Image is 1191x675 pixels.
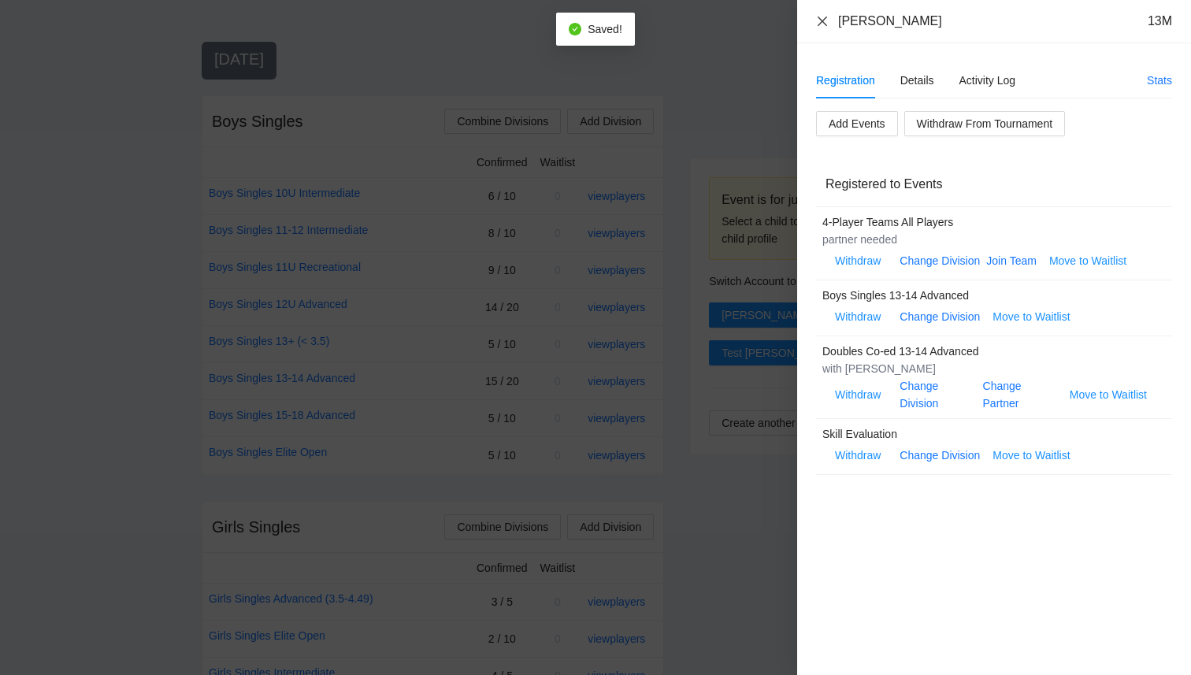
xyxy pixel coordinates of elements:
div: Details [900,72,934,89]
button: Move to Waitlist [986,446,1076,465]
span: Withdraw [835,447,881,464]
button: Withdraw From Tournament [904,111,1065,136]
button: Move to Waitlist [986,307,1076,326]
a: Change Division [900,310,980,323]
span: Move to Waitlist [1049,252,1126,269]
span: Withdraw [835,308,881,325]
button: Add Events [816,111,898,136]
a: Change Division [900,380,938,410]
span: Withdraw [835,252,881,269]
div: [PERSON_NAME] [838,13,942,30]
span: Add Events [829,115,885,132]
div: Doubles Co-ed 13-14 Advanced [822,343,1153,360]
div: 13M [1148,13,1172,30]
span: close [816,15,829,28]
div: Skill Evaluation [822,425,1153,443]
div: partner needed [822,231,1153,248]
div: Boys Singles 13-14 Advanced [822,287,1153,304]
button: Close [816,15,829,28]
span: Move to Waitlist [992,308,1070,325]
div: with [PERSON_NAME] [822,360,1153,377]
button: Move to Waitlist [1063,385,1153,404]
span: Move to Waitlist [992,447,1070,464]
a: Change Division [900,449,980,462]
span: Withdraw From Tournament [917,115,1052,132]
div: Registered to Events [826,161,1163,206]
button: Withdraw [822,304,893,329]
button: Withdraw [822,382,893,407]
div: 4-Player Teams All Players [822,213,1153,231]
span: Move to Waitlist [1070,386,1147,403]
div: Registration [816,72,875,89]
span: Withdraw [835,386,881,403]
a: Stats [1147,74,1172,87]
button: Move to Waitlist [1043,251,1133,270]
a: Join Team [986,254,1037,267]
span: check-circle [569,23,581,35]
a: Change Division [900,254,980,267]
span: Saved! [588,23,622,35]
button: Withdraw [822,248,893,273]
div: Activity Log [959,72,1016,89]
button: Withdraw [822,443,893,468]
a: Change Partner [983,380,1022,410]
